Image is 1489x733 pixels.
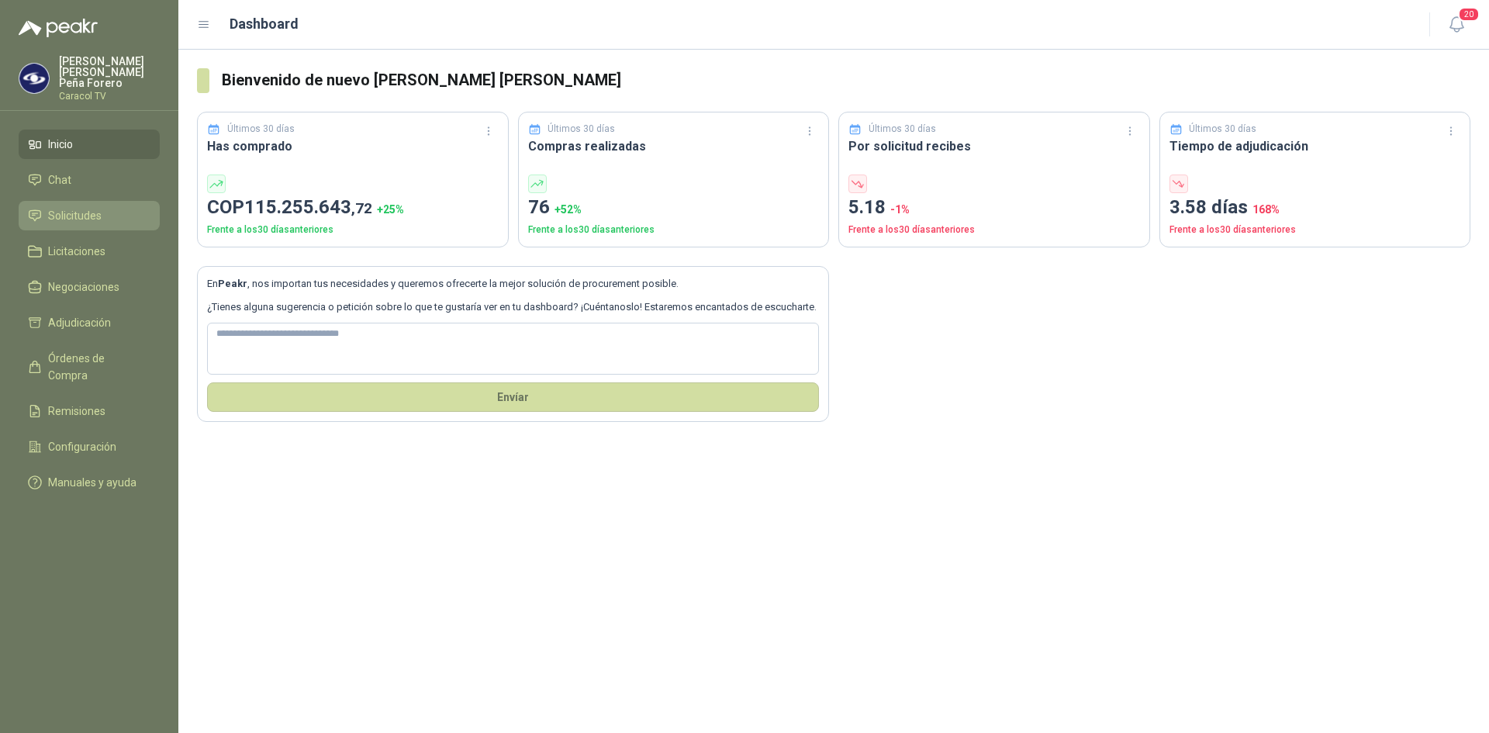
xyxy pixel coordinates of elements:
span: 115.255.643 [244,196,372,218]
span: Licitaciones [48,243,105,260]
h3: Compras realizadas [528,137,820,156]
p: Frente a los 30 días anteriores [1169,223,1461,237]
p: Últimos 30 días [227,122,295,137]
p: Últimos 30 días [548,122,615,137]
a: Chat [19,165,160,195]
span: Solicitudes [48,207,102,224]
a: Negociaciones [19,272,160,302]
button: 20 [1442,11,1470,39]
span: Negociaciones [48,278,119,296]
p: Frente a los 30 días anteriores [528,223,820,237]
p: Frente a los 30 días anteriores [848,223,1140,237]
a: Configuración [19,432,160,462]
span: Remisiones [48,403,105,420]
span: ,72 [351,199,372,217]
p: [PERSON_NAME] [PERSON_NAME] Peña Forero [59,56,160,88]
img: Company Logo [19,64,49,93]
p: Frente a los 30 días anteriores [207,223,499,237]
h1: Dashboard [230,13,299,35]
p: Caracol TV [59,92,160,101]
h3: Has comprado [207,137,499,156]
span: Inicio [48,136,73,153]
span: Órdenes de Compra [48,350,145,384]
span: Adjudicación [48,314,111,331]
p: 3.58 días [1169,193,1461,223]
h3: Por solicitud recibes [848,137,1140,156]
h3: Tiempo de adjudicación [1169,137,1461,156]
span: 168 % [1252,203,1280,216]
a: Licitaciones [19,237,160,266]
a: Órdenes de Compra [19,344,160,390]
span: Configuración [48,438,116,455]
span: Manuales y ayuda [48,474,136,491]
span: -1 % [890,203,910,216]
p: 5.18 [848,193,1140,223]
a: Adjudicación [19,308,160,337]
p: 76 [528,193,820,223]
a: Manuales y ayuda [19,468,160,497]
span: + 25 % [377,203,404,216]
span: 20 [1458,7,1480,22]
span: Chat [48,171,71,188]
p: Últimos 30 días [869,122,936,137]
p: ¿Tienes alguna sugerencia o petición sobre lo que te gustaría ver en tu dashboard? ¡Cuéntanoslo! ... [207,299,819,315]
p: Últimos 30 días [1189,122,1256,137]
a: Solicitudes [19,201,160,230]
p: En , nos importan tus necesidades y queremos ofrecerte la mejor solución de procurement posible. [207,276,819,292]
span: + 52 % [554,203,582,216]
a: Remisiones [19,396,160,426]
h3: Bienvenido de nuevo [PERSON_NAME] [PERSON_NAME] [222,68,1470,92]
img: Logo peakr [19,19,98,37]
b: Peakr [218,278,247,289]
button: Envíar [207,382,819,412]
a: Inicio [19,130,160,159]
p: COP [207,193,499,223]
